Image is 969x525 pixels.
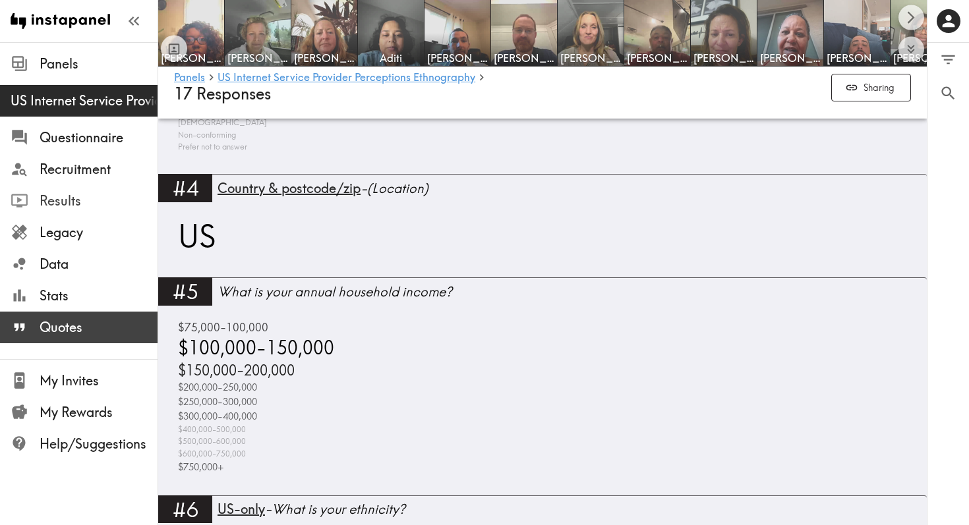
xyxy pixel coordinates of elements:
[40,287,158,305] span: Stats
[175,216,216,257] span: US
[40,160,158,179] span: Recruitment
[627,51,688,65] span: [PERSON_NAME]
[158,277,212,305] div: #5
[175,319,268,336] span: $75,000-100,000
[898,36,924,62] button: Expand to show all items
[927,43,969,76] button: Filter Responses
[427,51,488,65] span: [PERSON_NAME]
[898,5,924,30] button: Scroll right
[831,74,911,102] button: Sharing
[161,51,221,65] span: [PERSON_NAME]
[174,84,271,103] span: 17 Responses
[175,435,246,447] span: $500,000-600,000
[560,51,621,65] span: [PERSON_NAME]
[158,495,212,523] div: #6
[893,51,954,65] span: [PERSON_NAME]
[218,180,361,196] span: Country & postcode/zip
[939,84,957,102] span: Search
[175,395,257,409] span: $250,000-300,000
[175,460,223,474] span: $750,000+
[175,409,257,424] span: $300,000-400,000
[827,51,887,65] span: [PERSON_NAME]
[939,51,957,69] span: Filter Responses
[494,51,554,65] span: [PERSON_NAME]
[927,76,969,110] button: Search
[40,223,158,242] span: Legacy
[361,51,421,65] span: Aditi
[693,51,754,65] span: [PERSON_NAME]
[40,128,158,147] span: Questionnaire
[175,380,257,395] span: $200,000-250,000
[218,283,927,301] div: What is your annual household income?
[40,318,158,337] span: Quotes
[175,360,295,380] span: $150,000-200,000
[227,51,288,65] span: [PERSON_NAME]
[175,448,246,460] span: $600,000-750,000
[40,255,158,273] span: Data
[294,51,355,65] span: [PERSON_NAME]
[175,335,334,360] span: $100,000-150,000
[175,424,246,435] span: $400,000-500,000
[218,500,927,518] div: - What is your ethnicity?
[40,192,158,210] span: Results
[218,179,927,198] div: - (Location)
[175,141,247,153] span: Prefer not to answer
[174,72,205,84] a: Panels
[158,174,927,210] a: #4Country & postcode/zip-(Location)
[158,174,212,202] div: #4
[40,55,158,73] span: Panels
[218,72,475,84] a: US Internet Service Provider Perceptions Ethnography
[175,129,236,141] span: Non-conforming
[158,277,927,314] a: #5What is your annual household income?
[175,117,267,128] span: [DEMOGRAPHIC_DATA]
[218,501,265,517] span: US-only
[40,403,158,422] span: My Rewards
[40,372,158,390] span: My Invites
[760,51,821,65] span: [PERSON_NAME]
[11,92,158,110] span: US Internet Service Provider Perceptions Ethnography
[161,36,187,62] button: Toggle between responses and questions
[40,435,158,453] span: Help/Suggestions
